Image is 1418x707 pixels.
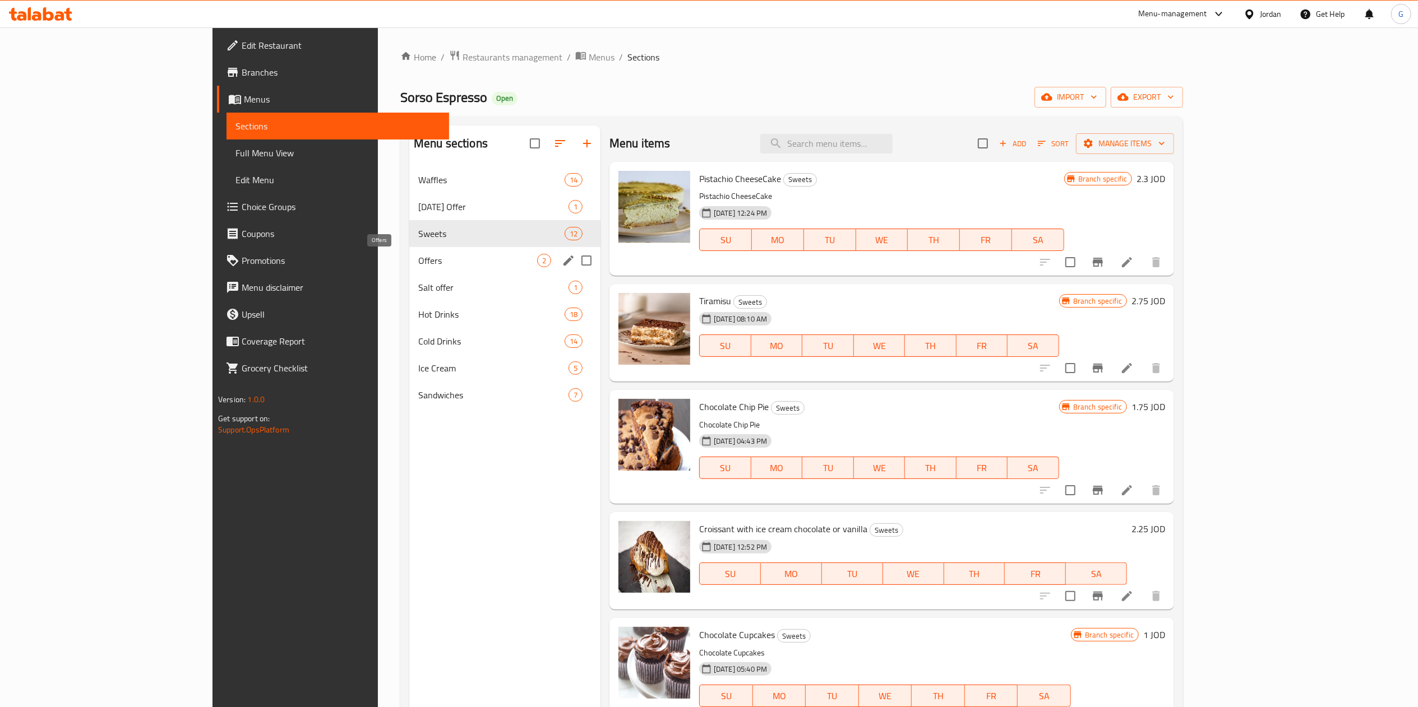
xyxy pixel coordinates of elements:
[618,627,690,699] img: Chocolate Cupcakes
[783,173,817,187] div: Sweets
[765,566,817,582] span: MO
[409,162,601,413] nav: Menu sections
[242,66,440,79] span: Branches
[771,401,805,415] div: Sweets
[1059,250,1082,274] span: Select to update
[242,227,440,240] span: Coupons
[863,688,908,704] span: WE
[709,314,772,324] span: [DATE] 08:10 AM
[858,338,901,354] span: WE
[1143,477,1170,504] button: delete
[1009,566,1061,582] span: FR
[1260,8,1282,20] div: Jordan
[569,200,583,213] div: items
[217,32,449,59] a: Edit Restaurant
[217,193,449,220] a: Choice Groups
[569,388,583,402] div: items
[804,229,856,251] button: TU
[908,229,960,251] button: TH
[699,646,1071,660] p: Chocolate Cupcakes
[1137,171,1165,187] h6: 2.3 JOD
[244,92,440,106] span: Menus
[960,229,1012,251] button: FR
[854,334,906,357] button: WE
[756,338,798,354] span: MO
[912,232,955,248] span: TH
[957,457,1008,479] button: FR
[537,254,551,267] div: items
[565,229,582,239] span: 12
[217,59,449,86] a: Branches
[574,130,601,157] button: Add section
[565,336,582,347] span: 14
[944,562,1005,585] button: TH
[569,363,582,374] span: 5
[218,411,270,426] span: Get support on:
[964,232,1008,248] span: FR
[247,392,265,407] span: 1.0.0
[217,86,449,113] a: Menus
[709,436,772,446] span: [DATE] 04:43 PM
[575,50,615,64] a: Menus
[870,523,903,537] div: Sweets
[1031,135,1076,152] span: Sort items
[618,521,690,593] img: Croissant with ice cream chocolate or vanilla
[772,402,804,415] span: Sweets
[217,220,449,247] a: Coupons
[1008,457,1059,479] button: SA
[1143,355,1170,382] button: delete
[1111,87,1183,108] button: export
[418,200,569,213] div: Monday Offer
[565,227,583,240] div: items
[912,685,965,707] button: TH
[1069,402,1126,412] span: Branch specific
[961,338,1004,354] span: FR
[699,457,751,479] button: SU
[619,50,623,64] li: /
[802,457,854,479] button: TU
[1120,483,1134,497] a: Edit menu item
[569,202,582,212] span: 1
[1059,478,1082,502] span: Select to update
[1070,566,1123,582] span: SA
[1138,7,1207,21] div: Menu-management
[242,334,440,348] span: Coverage Report
[565,308,583,321] div: items
[916,688,960,704] span: TH
[699,189,1064,203] p: Pistachio CheeseCake
[1022,688,1066,704] span: SA
[1120,361,1134,375] a: Edit menu item
[409,166,601,193] div: Waffles14
[758,688,802,704] span: MO
[699,685,752,707] button: SU
[807,338,849,354] span: TU
[409,274,601,301] div: Salt offer1
[802,334,854,357] button: TU
[567,50,571,64] li: /
[409,328,601,355] div: Cold Drinks14
[778,630,810,643] span: Sweets
[1038,137,1069,150] span: Sort
[856,229,908,251] button: WE
[699,334,751,357] button: SU
[751,457,803,479] button: MO
[1069,296,1126,306] span: Branch specific
[589,50,615,64] span: Menus
[242,361,440,375] span: Grocery Checklist
[760,134,893,154] input: search
[1131,293,1165,309] h6: 2.75 JOD
[1084,249,1111,276] button: Branch-specific-item
[810,688,855,704] span: TU
[235,173,440,187] span: Edit Menu
[569,281,583,294] div: items
[418,388,569,402] div: Sandwiches
[242,200,440,213] span: Choice Groups
[883,562,944,585] button: WE
[888,566,940,582] span: WE
[492,92,518,105] div: Open
[418,361,569,375] span: Ice Cream
[560,252,577,269] button: edit
[699,170,781,187] span: Pistachio CheeseCake
[909,338,952,354] span: TH
[971,132,995,155] span: Select section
